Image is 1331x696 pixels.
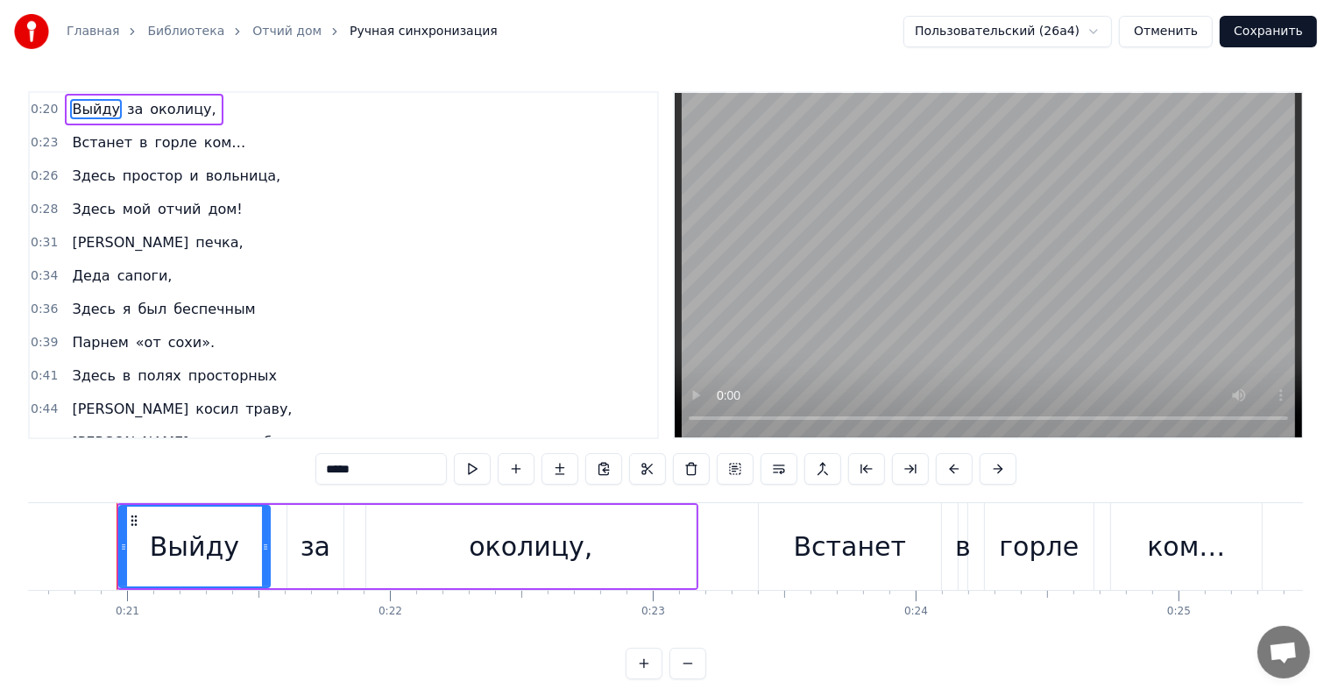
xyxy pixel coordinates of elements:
[121,366,132,386] span: в
[31,134,58,152] span: 0:23
[641,605,665,619] div: 0:23
[138,132,149,153] span: в
[156,199,202,219] span: отчий
[147,23,224,40] a: Библиотека
[31,167,58,185] span: 0:26
[31,234,58,252] span: 0:31
[134,332,163,352] span: «от
[70,332,130,352] span: Парнем
[202,132,248,153] span: ком…
[70,299,117,319] span: Здесь
[1119,16,1213,47] button: Отменить
[70,132,134,153] span: Встанет
[70,99,122,119] span: Выйду
[70,366,117,386] span: Здесь
[166,332,216,352] span: сохи».
[469,527,592,566] div: околицу,
[350,23,498,40] span: Ручная синхронизация
[204,166,283,186] span: вольница,
[14,14,49,49] img: youka
[31,201,58,218] span: 0:28
[136,299,168,319] span: был
[194,399,240,419] span: косил
[172,299,257,319] span: беспечным
[31,101,58,118] span: 0:20
[148,99,217,119] span: околицу,
[379,605,402,619] div: 0:22
[121,199,152,219] span: мой
[31,401,58,418] span: 0:44
[244,432,319,452] span: отборных
[31,434,58,451] span: 0:47
[70,166,117,186] span: Здесь
[70,399,190,419] span: [PERSON_NAME]
[999,527,1079,566] div: горле
[194,432,241,452] span: ловил
[152,132,198,153] span: горле
[150,527,239,566] div: Выйду
[206,199,244,219] span: дом!
[136,366,183,386] span: полях
[125,99,145,119] span: за
[794,527,906,566] div: Встанет
[187,366,279,386] span: просторных
[70,432,190,452] span: [PERSON_NAME]
[301,527,330,566] div: за
[116,605,139,619] div: 0:21
[188,166,200,186] span: и
[244,399,294,419] span: траву,
[1257,626,1310,678] div: Открытый чат
[904,605,928,619] div: 0:24
[116,266,174,286] span: сапоги,
[121,166,184,186] span: простор
[70,232,190,252] span: [PERSON_NAME]
[70,199,117,219] span: Здесь
[67,23,119,40] a: Главная
[67,23,498,40] nav: breadcrumb
[121,299,133,319] span: я
[31,267,58,285] span: 0:34
[31,367,58,385] span: 0:41
[1147,527,1225,566] div: ком…
[70,266,111,286] span: Деда
[955,527,971,566] div: в
[1220,16,1317,47] button: Сохранить
[1167,605,1191,619] div: 0:25
[252,23,322,40] a: Отчий дом
[194,232,244,252] span: печка,
[31,301,58,318] span: 0:36
[31,334,58,352] span: 0:39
